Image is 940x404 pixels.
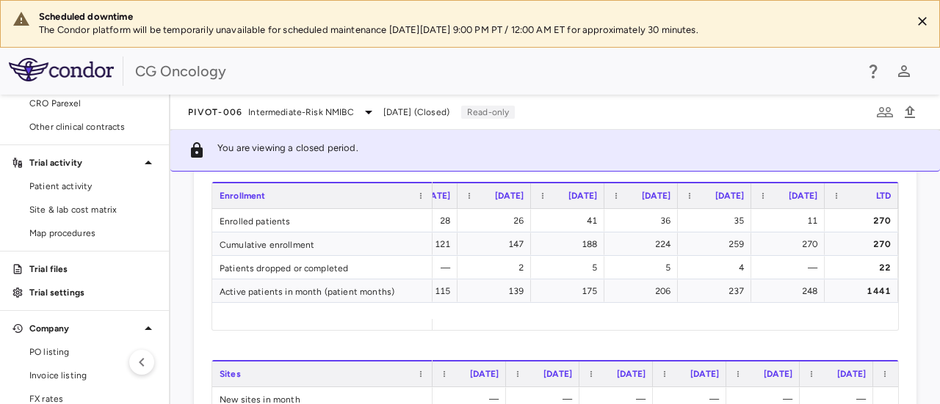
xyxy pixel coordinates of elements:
div: 2 [471,256,524,279]
div: 270 [838,232,891,256]
div: 175 [544,279,597,303]
span: [DATE] [642,191,670,201]
p: Trial settings [29,286,157,299]
div: Active patients in month (patient months) [212,279,433,302]
span: CRO Parexel [29,97,157,110]
div: 36 [618,209,670,232]
span: [DATE] [617,369,646,379]
span: [DATE] [690,369,719,379]
span: Patient activity [29,180,157,193]
div: 5 [544,256,597,279]
span: Other clinical contracts [29,120,157,133]
span: [DATE] [764,369,792,379]
img: logo-full-SnFGN8VE.png [9,58,114,81]
span: PIVOT-006 [188,106,242,118]
div: 22 [838,256,891,279]
span: [DATE] [422,191,450,201]
span: [DATE] [715,191,744,201]
div: 270 [764,232,817,256]
div: 5 [618,256,670,279]
div: — [764,256,817,279]
div: 1441 [838,279,891,303]
span: LTD [876,191,891,201]
div: 11 [764,209,817,232]
span: Intermediate-Risk NMIBC [248,106,353,119]
span: [DATE] [789,191,817,201]
div: Cumulative enrollment [212,232,433,255]
div: 41 [544,209,597,232]
button: Close [911,10,933,32]
div: 237 [691,279,744,303]
div: 139 [471,279,524,303]
div: 270 [838,209,891,232]
div: 35 [691,209,744,232]
div: CG Oncology [135,60,855,82]
span: [DATE] [495,191,524,201]
span: Map procedures [29,227,157,240]
div: 26 [471,209,524,232]
div: Enrolled patients [212,209,433,232]
p: Read-only [461,106,515,119]
div: Patients dropped or completed [212,256,433,279]
span: [DATE] (Closed) [383,106,449,119]
div: 224 [618,232,670,256]
div: 147 [471,232,524,256]
div: 206 [618,279,670,303]
p: Trial activity [29,156,140,169]
div: Scheduled downtime [39,10,900,23]
span: Invoice listing [29,369,157,382]
p: Trial files [29,262,157,276]
span: PO listing [29,345,157,359]
p: You are viewing a closed period. [217,142,358,159]
div: 259 [691,232,744,256]
div: 4 [691,256,744,279]
p: The Condor platform will be temporarily unavailable for scheduled maintenance [DATE][DATE] 9:00 P... [39,23,900,37]
div: 188 [544,232,597,256]
span: [DATE] [568,191,597,201]
span: Site & lab cost matrix [29,203,157,216]
span: Sites [220,369,241,379]
span: [DATE] [470,369,499,379]
span: Enrollment [220,191,266,201]
div: 248 [764,279,817,303]
p: Company [29,322,140,335]
span: [DATE] [837,369,866,379]
span: [DATE] [543,369,572,379]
